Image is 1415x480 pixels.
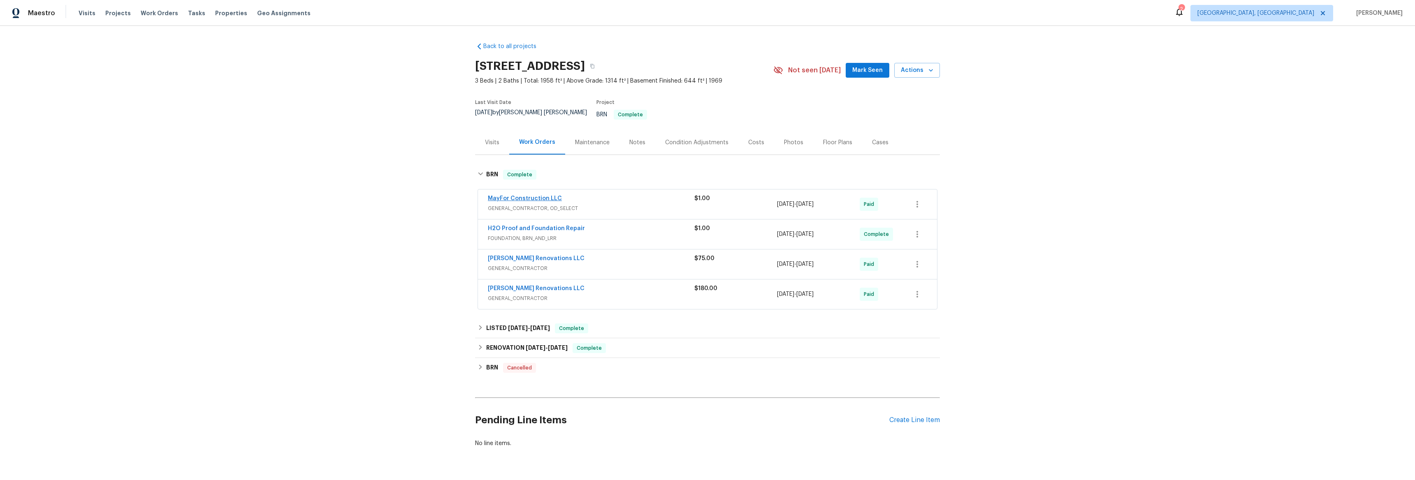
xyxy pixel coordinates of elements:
[1353,9,1403,17] span: [PERSON_NAME]
[777,261,794,267] span: [DATE]
[28,9,55,17] span: Maestro
[777,231,794,237] span: [DATE]
[901,65,933,76] span: Actions
[504,171,536,179] span: Complete
[475,338,940,358] div: RENOVATION [DATE]-[DATE]Complete
[475,318,940,338] div: LISTED [DATE]-[DATE]Complete
[796,201,814,207] span: [DATE]
[508,325,528,331] span: [DATE]
[573,344,605,352] span: Complete
[105,9,131,17] span: Projects
[694,286,717,291] span: $180.00
[596,100,615,105] span: Project
[475,42,554,51] a: Back to all projects
[864,230,892,238] span: Complete
[585,59,600,74] button: Copy Address
[694,226,710,231] span: $1.00
[486,170,498,180] h6: BRN
[665,138,728,147] div: Condition Adjustments
[488,286,585,291] a: [PERSON_NAME] Renovations LLC
[488,204,694,212] span: GENERAL_CONTRACTOR, OD_SELECT
[694,256,714,261] span: $75.00
[215,9,247,17] span: Properties
[519,138,555,146] div: Work Orders
[894,63,940,78] button: Actions
[556,324,587,332] span: Complete
[1197,9,1314,17] span: [GEOGRAPHIC_DATA], [GEOGRAPHIC_DATA]
[777,291,794,297] span: [DATE]
[486,343,568,353] h6: RENOVATION
[475,62,585,70] h2: [STREET_ADDRESS]
[488,234,694,242] span: FOUNDATION, BRN_AND_LRR
[488,256,585,261] a: [PERSON_NAME] Renovations LLC
[475,439,940,448] div: No line items.
[872,138,888,147] div: Cases
[864,290,877,298] span: Paid
[485,138,499,147] div: Visits
[526,345,545,351] span: [DATE]
[796,231,814,237] span: [DATE]
[504,364,535,372] span: Cancelled
[864,200,877,208] span: Paid
[796,261,814,267] span: [DATE]
[526,345,568,351] span: -
[530,325,550,331] span: [DATE]
[475,110,596,125] div: by [PERSON_NAME] [PERSON_NAME]
[864,260,877,268] span: Paid
[475,110,492,115] span: [DATE]
[488,196,562,201] a: MayFor Construction LLC
[486,323,550,333] h6: LISTED
[777,260,814,268] span: -
[889,416,940,424] div: Create Line Item
[629,138,645,147] div: Notes
[777,290,814,298] span: -
[694,196,710,201] span: $1.00
[788,66,841,74] span: Not seen [DATE]
[784,138,803,147] div: Photos
[488,264,694,272] span: GENERAL_CONTRACTOR
[475,358,940,378] div: BRN Cancelled
[846,63,889,78] button: Mark Seen
[79,9,95,17] span: Visits
[777,201,794,207] span: [DATE]
[777,200,814,208] span: -
[508,325,550,331] span: -
[488,294,694,302] span: GENERAL_CONTRACTOR
[796,291,814,297] span: [DATE]
[777,230,814,238] span: -
[141,9,178,17] span: Work Orders
[615,112,646,117] span: Complete
[475,100,511,105] span: Last Visit Date
[188,10,205,16] span: Tasks
[1178,5,1184,13] div: 2
[475,162,940,188] div: BRN Complete
[486,363,498,373] h6: BRN
[823,138,852,147] div: Floor Plans
[596,112,647,118] span: BRN
[475,401,889,439] h2: Pending Line Items
[475,77,773,85] span: 3 Beds | 2 Baths | Total: 1958 ft² | Above Grade: 1314 ft² | Basement Finished: 644 ft² | 1969
[257,9,311,17] span: Geo Assignments
[575,138,610,147] div: Maintenance
[488,226,585,231] a: H2O Proof and Foundation Repair
[548,345,568,351] span: [DATE]
[852,65,883,76] span: Mark Seen
[748,138,764,147] div: Costs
